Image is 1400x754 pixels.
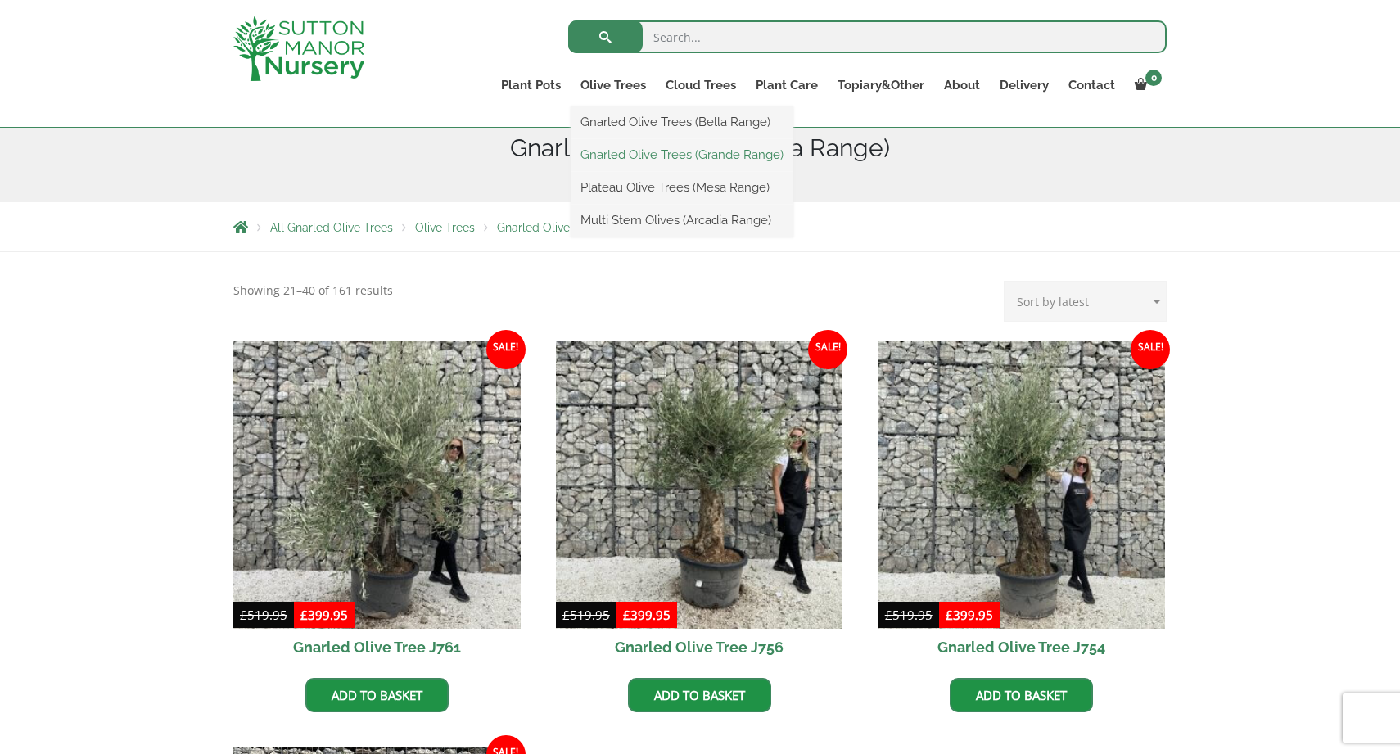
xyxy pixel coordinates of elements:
a: Cloud Trees [656,74,746,97]
span: £ [623,607,630,623]
a: Contact [1059,74,1125,97]
a: Plant Pots [491,74,571,97]
select: Shop order [1004,281,1167,322]
a: Gnarled Olive Trees (Bella Range) [497,221,677,234]
span: Sale! [1131,330,1170,369]
a: Plateau Olive Trees (Mesa Range) [571,175,793,200]
img: Gnarled Olive Tree J754 [878,341,1166,629]
h2: Gnarled Olive Tree J754 [878,629,1166,666]
bdi: 519.95 [885,607,933,623]
span: Sale! [808,330,847,369]
span: Sale! [486,330,526,369]
a: Add to basket: “Gnarled Olive Tree J754” [950,678,1093,712]
a: Delivery [990,74,1059,97]
a: Plant Care [746,74,828,97]
span: £ [946,607,953,623]
a: Olive Trees [415,221,475,234]
a: Add to basket: “Gnarled Olive Tree J761” [305,678,449,712]
h2: Gnarled Olive Tree J756 [556,629,843,666]
bdi: 519.95 [562,607,610,623]
img: Gnarled Olive Tree J756 [556,341,843,629]
a: About [934,74,990,97]
span: £ [240,607,247,623]
a: Sale! Gnarled Olive Tree J756 [556,341,843,666]
bdi: 399.95 [300,607,348,623]
a: Add to basket: “Gnarled Olive Tree J756” [628,678,771,712]
a: All Gnarled Olive Trees [270,221,393,234]
a: Gnarled Olive Trees (Grande Range) [571,142,793,167]
span: 0 [1145,70,1162,86]
span: £ [562,607,570,623]
a: Multi Stem Olives (Arcadia Range) [571,208,793,233]
a: Topiary&Other [828,74,934,97]
a: Gnarled Olive Trees (Bella Range) [571,110,793,134]
a: 0 [1125,74,1167,97]
img: logo [233,16,364,81]
h2: Gnarled Olive Tree J761 [233,629,521,666]
bdi: 519.95 [240,607,287,623]
span: £ [300,607,308,623]
span: £ [885,607,892,623]
nav: Breadcrumbs [233,220,1167,233]
p: Showing 21–40 of 161 results [233,281,393,300]
bdi: 399.95 [623,607,671,623]
h1: Gnarled Olive Trees (Bella Range) [233,133,1167,163]
img: Gnarled Olive Tree J761 [233,341,521,629]
a: Olive Trees [571,74,656,97]
a: Sale! Gnarled Olive Tree J754 [878,341,1166,666]
bdi: 399.95 [946,607,993,623]
a: Sale! Gnarled Olive Tree J761 [233,341,521,666]
input: Search... [568,20,1167,53]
